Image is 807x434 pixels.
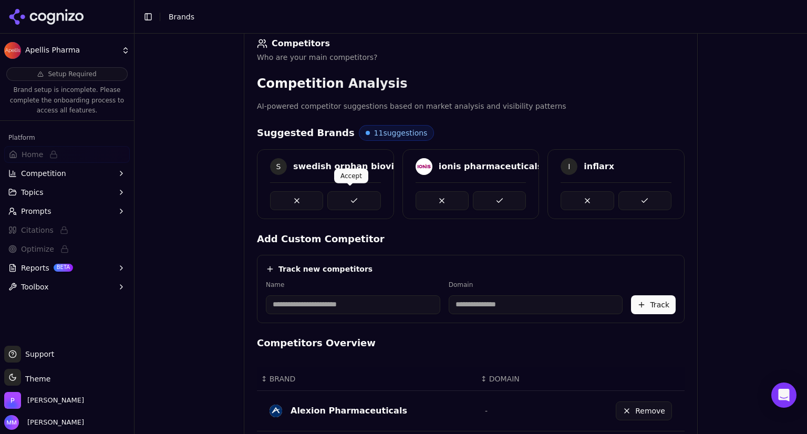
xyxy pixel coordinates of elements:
span: 11 suggestions [374,128,428,138]
button: Remove [616,401,672,420]
span: Brands [169,13,194,21]
span: DOMAIN [489,374,520,384]
button: Topics [4,184,130,201]
img: tab_keywords_by_traffic_grey.svg [105,61,113,69]
div: ↕DOMAIN [481,374,565,384]
p: Brand setup is incomplete. Please complete the onboarding process to access all features. [6,85,128,116]
nav: breadcrumb [169,12,778,22]
div: Platform [4,129,130,146]
div: Domain: [URL] [27,27,75,36]
button: Open user button [4,415,84,430]
span: Citations [21,225,54,235]
img: website_grey.svg [17,27,25,36]
button: Track [631,295,676,314]
img: logo_orange.svg [17,17,25,25]
span: [PERSON_NAME] [23,418,84,427]
span: Setup Required [48,70,96,78]
img: Apellis Pharma [4,42,21,59]
img: Perrill [4,392,21,409]
span: BETA [54,264,73,271]
div: Open Intercom Messenger [771,383,796,408]
span: Perrill [27,396,84,405]
th: DOMAIN [477,367,569,391]
div: Competitors [257,38,685,49]
span: Toolbox [21,282,49,292]
th: BRAND [257,367,477,391]
div: Domain Overview [40,62,94,69]
div: ionis pharmaceuticals [439,160,543,173]
span: Topics [21,187,44,198]
div: Keywords by Traffic [116,62,177,69]
span: S [270,158,287,175]
p: Accept [340,172,362,180]
span: Optimize [21,244,54,254]
h4: Track new competitors [278,264,373,274]
img: ionis pharmaceuticals [416,158,432,175]
button: Toolbox [4,278,130,295]
button: Competition [4,165,130,182]
div: Alexion Pharmaceuticals [291,405,407,417]
img: Molly McLay [4,415,19,430]
div: swedish orphan biovitrum (sobi) [293,160,447,173]
span: - [485,407,488,415]
span: I [561,158,577,175]
span: Competition [21,168,66,179]
span: Prompts [21,206,51,216]
p: AI-powered competitor suggestions based on market analysis and visibility patterns [257,100,685,112]
button: ReportsBETA [4,260,130,276]
div: Who are your main competitors? [257,52,685,63]
div: ↕BRAND [261,374,472,384]
h4: Competitors Overview [257,336,685,350]
span: Theme [21,375,50,383]
span: BRAND [270,374,296,384]
button: Prompts [4,203,130,220]
span: Apellis Pharma [25,46,117,55]
img: tab_domain_overview_orange.svg [28,61,37,69]
div: v 4.0.25 [29,17,51,25]
label: Domain [449,281,623,289]
button: Open organization switcher [4,392,84,409]
h4: Suggested Brands [257,126,355,140]
h3: Competition Analysis [257,75,685,92]
span: Support [21,349,54,359]
div: inflarx [584,160,614,173]
h4: Add Custom Competitor [257,232,685,246]
img: alexion pharmaceuticals [270,405,282,417]
span: Reports [21,263,49,273]
label: Name [266,281,440,289]
span: Home [22,149,43,160]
